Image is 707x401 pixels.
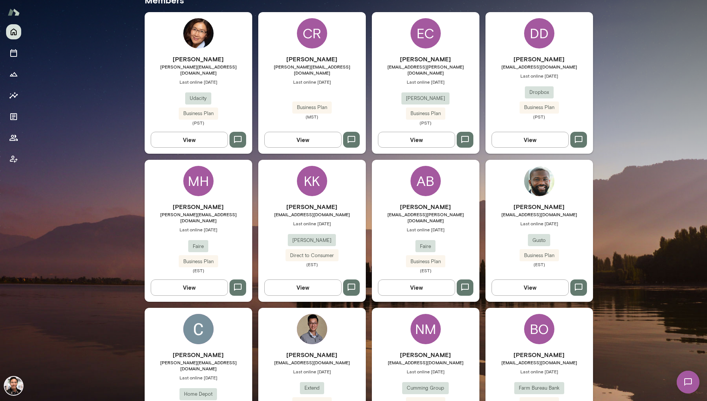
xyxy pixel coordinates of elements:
[524,314,554,344] div: BO
[8,5,20,19] img: Mento
[6,45,21,61] button: Sessions
[183,166,214,196] div: MH
[485,211,593,217] span: [EMAIL_ADDRESS][DOMAIN_NAME]
[485,368,593,374] span: Last online [DATE]
[179,110,218,117] span: Business Plan
[145,211,252,223] span: [PERSON_NAME][EMAIL_ADDRESS][DOMAIN_NAME]
[179,390,217,398] span: Home Depot
[145,55,252,64] h6: [PERSON_NAME]
[145,226,252,232] span: Last online [DATE]
[372,359,479,365] span: [EMAIL_ADDRESS][DOMAIN_NAME]
[183,18,214,48] img: Vicky Xiao
[378,132,455,148] button: View
[297,314,327,344] img: Chun Yung
[372,64,479,76] span: [EMAIL_ADDRESS][PERSON_NAME][DOMAIN_NAME]
[485,359,593,365] span: [EMAIL_ADDRESS][DOMAIN_NAME]
[292,104,332,111] span: Business Plan
[151,279,228,295] button: View
[492,279,569,295] button: View
[372,55,479,64] h6: [PERSON_NAME]
[520,252,559,259] span: Business Plan
[185,95,211,102] span: Udacity
[288,237,336,244] span: [PERSON_NAME]
[6,24,21,39] button: Home
[6,130,21,145] button: Members
[5,377,23,395] img: Albert Villarde
[188,243,208,250] span: Faire
[372,226,479,232] span: Last online [DATE]
[485,202,593,211] h6: [PERSON_NAME]
[297,166,327,196] div: KK
[258,64,366,76] span: [PERSON_NAME][EMAIL_ADDRESS][DOMAIN_NAME]
[415,243,435,250] span: Faire
[145,359,252,371] span: [PERSON_NAME][EMAIL_ADDRESS][DOMAIN_NAME]
[372,79,479,85] span: Last online [DATE]
[145,79,252,85] span: Last online [DATE]
[264,132,342,148] button: View
[145,374,252,381] span: Last online [DATE]
[492,132,569,148] button: View
[372,350,479,359] h6: [PERSON_NAME]
[485,220,593,226] span: Last online [DATE]
[485,64,593,70] span: [EMAIL_ADDRESS][DOMAIN_NAME]
[258,220,366,226] span: Last online [DATE]
[406,258,445,265] span: Business Plan
[524,166,554,196] img: Chiedu Areh
[520,104,559,111] span: Business Plan
[300,384,324,392] span: Extend
[485,261,593,267] span: (EST)
[485,55,593,64] h6: [PERSON_NAME]
[297,18,327,48] div: CR
[6,88,21,103] button: Insights
[258,261,366,267] span: (EST)
[372,202,479,211] h6: [PERSON_NAME]
[183,314,214,344] img: Cecil Payne
[378,279,455,295] button: View
[151,132,228,148] button: View
[258,359,366,365] span: [EMAIL_ADDRESS][DOMAIN_NAME]
[410,166,441,196] div: AB
[264,279,342,295] button: View
[406,110,445,117] span: Business Plan
[286,252,339,259] span: Direct to Consumer
[372,368,479,374] span: Last online [DATE]
[258,211,366,217] span: [EMAIL_ADDRESS][DOMAIN_NAME]
[485,73,593,79] span: Last online [DATE]
[410,314,441,344] div: NM
[258,55,366,64] h6: [PERSON_NAME]
[402,384,449,392] span: Cumming Group
[145,267,252,273] span: (EST)
[514,384,564,392] span: Farm Bureau Bank
[485,350,593,359] h6: [PERSON_NAME]
[145,120,252,126] span: (PST)
[145,64,252,76] span: [PERSON_NAME][EMAIL_ADDRESS][DOMAIN_NAME]
[258,79,366,85] span: Last online [DATE]
[258,202,366,211] h6: [PERSON_NAME]
[258,350,366,359] h6: [PERSON_NAME]
[258,114,366,120] span: (MST)
[410,18,441,48] div: EC
[485,114,593,120] span: (PST)
[179,258,218,265] span: Business Plan
[525,89,554,96] span: Dropbox
[258,368,366,374] span: Last online [DATE]
[6,109,21,124] button: Documents
[524,18,554,48] div: DD
[145,202,252,211] h6: [PERSON_NAME]
[372,120,479,126] span: (PST)
[6,151,21,167] button: Client app
[6,67,21,82] button: Growth Plan
[145,350,252,359] h6: [PERSON_NAME]
[372,267,479,273] span: (EST)
[401,95,449,102] span: [PERSON_NAME]
[528,237,550,244] span: Gusto
[372,211,479,223] span: [EMAIL_ADDRESS][PERSON_NAME][DOMAIN_NAME]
